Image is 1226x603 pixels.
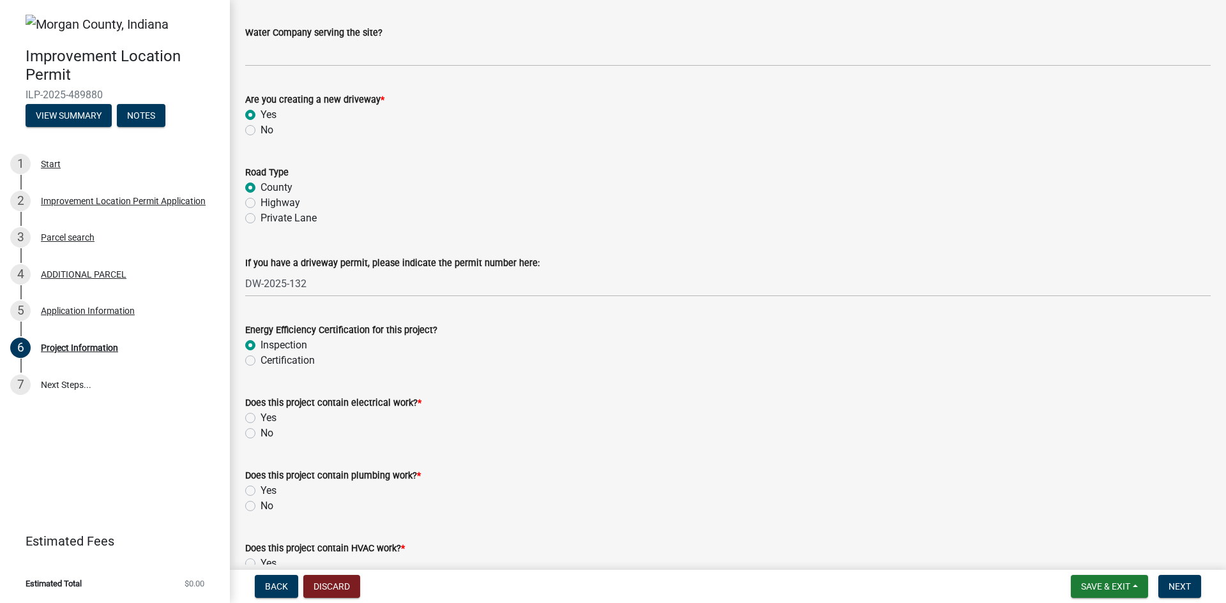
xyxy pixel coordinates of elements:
button: Notes [117,104,165,127]
div: 7 [10,375,31,395]
wm-modal-confirm: Notes [117,112,165,122]
label: No [261,498,273,514]
a: Estimated Fees [10,528,209,554]
div: Parcel search [41,233,95,242]
label: County [261,180,292,195]
label: Does this project contain plumbing work? [245,472,421,480]
h4: Improvement Location Permit [26,47,220,84]
span: ILP-2025-489880 [26,89,204,101]
div: 3 [10,227,31,248]
button: View Summary [26,104,112,127]
label: Are you creating a new driveway [245,96,384,105]
label: Energy Efficiency Certification for this project? [245,326,437,335]
label: Does this project contain HVAC work? [245,544,405,553]
img: Morgan County, Indiana [26,15,169,34]
label: Water Company serving the site? [245,29,382,38]
div: Improvement Location Permit Application [41,197,206,205]
label: Yes [261,107,276,123]
label: Yes [261,410,276,426]
wm-modal-confirm: Summary [26,112,112,122]
button: Next [1158,575,1201,598]
div: Start [41,160,61,168]
label: Does this project contain electrical work? [245,399,421,408]
div: 1 [10,154,31,174]
label: If you have a driveway permit, please indicate the permit number here: [245,259,540,268]
span: Estimated Total [26,579,82,588]
label: Road Type [245,168,289,177]
div: ADDITIONAL PARCEL [41,270,126,279]
button: Save & Exit [1071,575,1148,598]
label: No [261,123,273,138]
label: Inspection [261,338,307,353]
div: 4 [10,264,31,285]
label: Certification [261,353,315,368]
div: Project Information [41,343,118,352]
span: $0.00 [185,579,204,588]
button: Discard [303,575,360,598]
div: 2 [10,191,31,211]
span: Save & Exit [1081,581,1130,592]
label: Yes [261,556,276,571]
div: 6 [10,338,31,358]
label: Private Lane [261,211,317,226]
label: Highway [261,195,300,211]
label: Yes [261,483,276,498]
label: No [261,426,273,441]
button: Back [255,575,298,598]
div: Application Information [41,306,135,315]
div: 5 [10,301,31,321]
span: Back [265,581,288,592]
span: Next [1169,581,1191,592]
